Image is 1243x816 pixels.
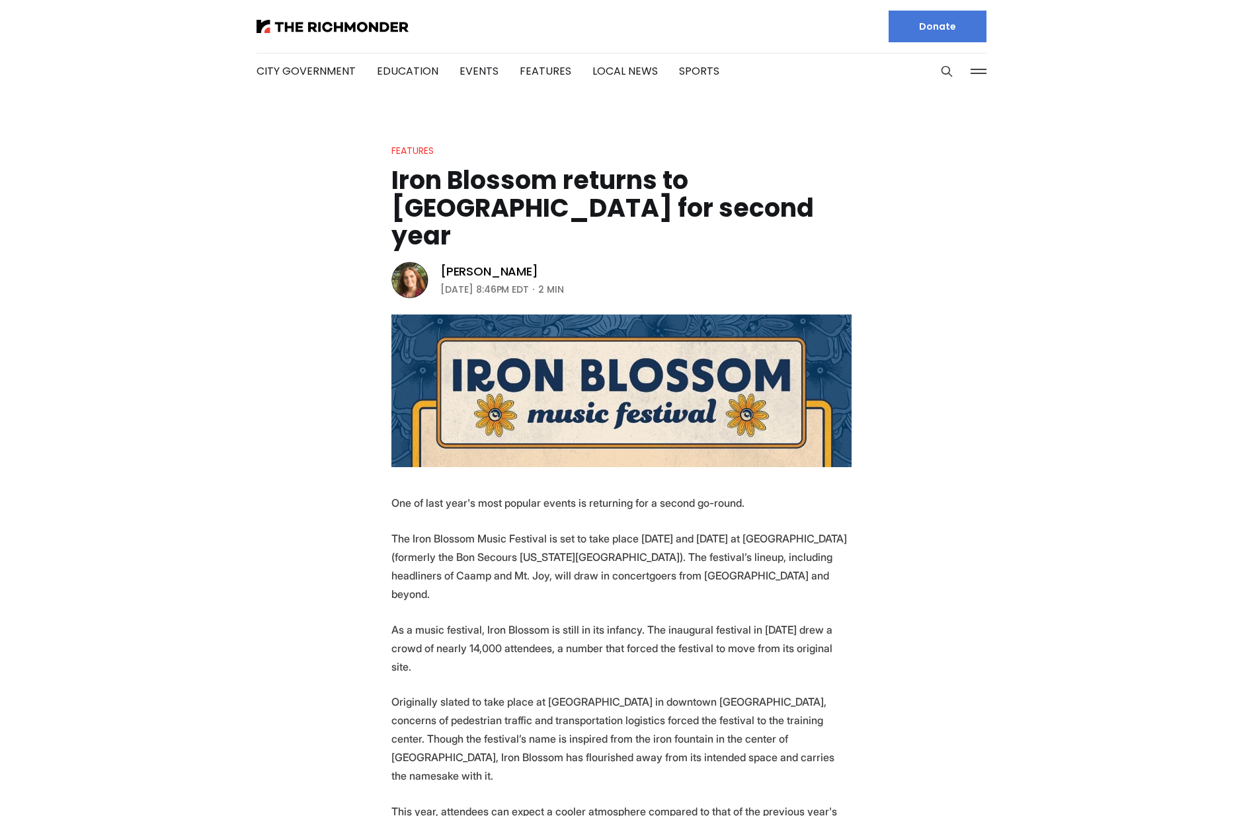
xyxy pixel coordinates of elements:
[377,63,438,79] a: Education
[520,63,571,79] a: Features
[391,167,852,250] h1: Iron Blossom returns to [GEOGRAPHIC_DATA] for second year
[391,494,852,512] p: One of last year's most popular events is returning for a second go-round.
[391,144,434,157] a: Features
[440,281,529,297] time: [DATE] 8:46PM EDT
[257,20,409,33] img: The Richmonder
[679,63,719,79] a: Sports
[592,63,658,79] a: Local News
[937,61,957,81] button: Search this site
[391,529,852,603] p: The Iron Blossom Music Festival is set to take place [DATE] and [DATE] at [GEOGRAPHIC_DATA] (form...
[257,63,356,79] a: City Government
[391,315,852,467] img: Iron Blossom returns to Richmond for second year
[440,264,538,279] a: [PERSON_NAME]
[391,262,428,299] img: Brooke Landers
[460,63,499,79] a: Events
[391,692,852,785] p: Originally slated to take place at [GEOGRAPHIC_DATA] in downtown [GEOGRAPHIC_DATA], concerns of p...
[391,620,852,676] p: As a music festival, Iron Blossom is still in its infancy. The inaugural festival in [DATE] drew ...
[889,11,986,42] a: Donate
[538,281,564,297] span: 2 min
